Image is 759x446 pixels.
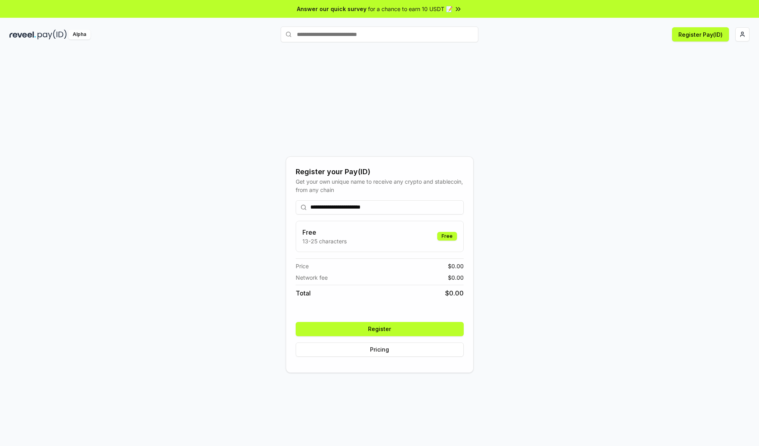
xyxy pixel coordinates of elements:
[296,288,311,298] span: Total
[302,237,347,245] p: 13-25 characters
[296,273,328,282] span: Network fee
[302,228,347,237] h3: Free
[297,5,366,13] span: Answer our quick survey
[296,262,309,270] span: Price
[296,166,464,177] div: Register your Pay(ID)
[296,177,464,194] div: Get your own unique name to receive any crypto and stablecoin, from any chain
[38,30,67,40] img: pay_id
[448,273,464,282] span: $ 0.00
[68,30,91,40] div: Alpha
[9,30,36,40] img: reveel_dark
[368,5,453,13] span: for a chance to earn 10 USDT 📝
[437,232,457,241] div: Free
[296,322,464,336] button: Register
[445,288,464,298] span: $ 0.00
[448,262,464,270] span: $ 0.00
[296,342,464,357] button: Pricing
[672,27,729,41] button: Register Pay(ID)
